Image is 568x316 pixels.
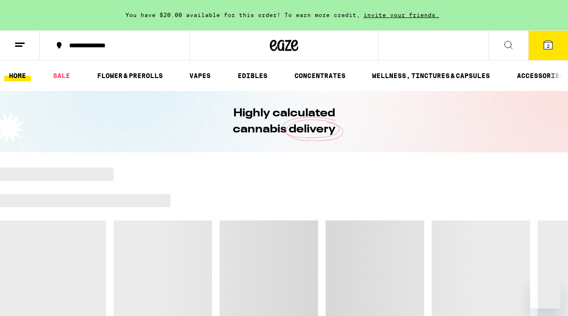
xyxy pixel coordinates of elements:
a: SALE [48,70,75,81]
a: HOME [4,70,31,81]
a: EDIBLES [233,70,272,81]
a: FLOWER & PREROLLS [92,70,168,81]
iframe: Button to launch messaging window [530,278,560,308]
span: invite your friends. [360,12,443,18]
span: 2 [547,43,550,49]
a: VAPES [185,70,215,81]
h1: Highly calculated cannabis delivery [206,105,362,138]
a: WELLNESS, TINCTURES & CAPSULES [367,70,495,81]
button: 2 [528,31,568,60]
a: CONCENTRATES [290,70,350,81]
span: You have $20.00 available for this order! To earn more credit, [125,12,360,18]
